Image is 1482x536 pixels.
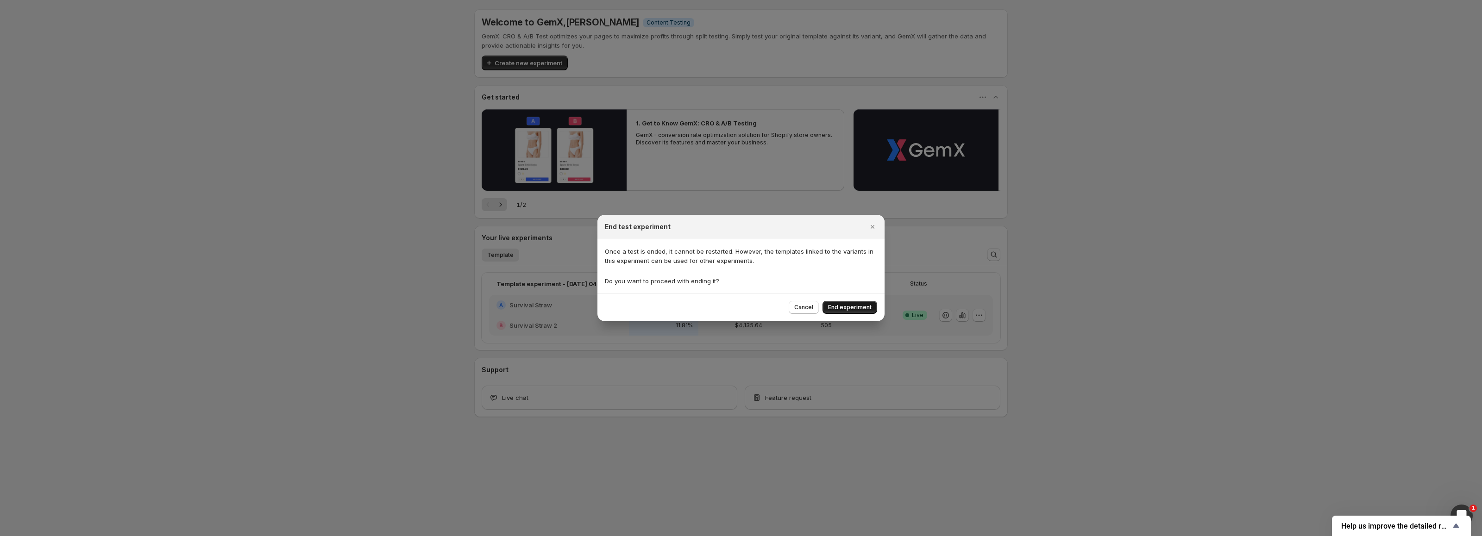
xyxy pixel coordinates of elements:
button: Close [866,220,879,233]
span: Cancel [794,304,813,311]
button: Cancel [789,301,819,314]
span: Help us improve the detailed report for A/B campaigns [1341,522,1451,530]
p: Once a test is ended, it cannot be restarted. However, the templates linked to the variants in th... [605,247,877,265]
button: Show survey - Help us improve the detailed report for A/B campaigns [1341,520,1462,531]
span: End experiment [828,304,872,311]
p: Do you want to proceed with ending it? [605,276,877,286]
h2: End test experiment [605,222,671,231]
button: End experiment [823,301,877,314]
span: 1 [1469,505,1477,512]
iframe: Intercom live chat [1451,505,1473,527]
